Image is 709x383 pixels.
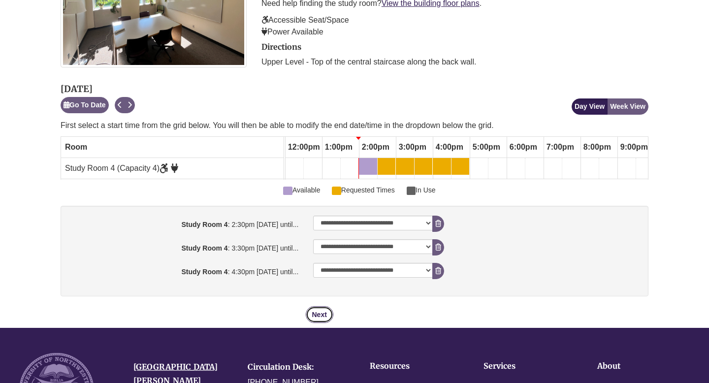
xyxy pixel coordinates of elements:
[61,97,109,113] button: Go To Date
[261,43,648,68] div: directions
[261,56,648,68] p: Upper Level - Top of the central staircase along the back wall.
[61,84,135,94] h2: [DATE]
[63,216,306,230] label: : 2:30pm [DATE] until...
[133,362,218,372] a: [GEOGRAPHIC_DATA]
[125,97,135,113] button: Next
[415,158,432,175] a: 3:30pm Sunday, August 31, 2025 - Study Room 4 - Available
[581,139,613,156] span: 8:00pm
[618,139,650,156] span: 9:00pm
[182,221,228,228] strong: Study Room 4
[65,143,87,151] span: Room
[396,158,414,175] a: 3:00pm Sunday, August 31, 2025 - Study Room 4 - Available
[306,306,333,323] button: Next
[63,263,306,277] label: : 4:30pm [DATE] until...
[261,43,648,52] h2: Directions
[544,139,577,156] span: 7:00pm
[572,98,608,115] button: Day View
[451,158,469,175] a: 4:30pm Sunday, August 31, 2025 - Study Room 4 - Available
[61,120,648,131] p: First select a start time from the grid below. You will then be able to modify the end date/time ...
[359,139,392,156] span: 2:00pm
[483,362,567,371] h4: Services
[283,185,320,195] span: Available
[286,139,322,156] span: 12:00pm
[359,158,377,175] a: 2:00pm Sunday, August 31, 2025 - Study Room 4 - Available
[322,139,355,156] span: 1:00pm
[261,14,648,38] p: Accessible Seat/Space Power Available
[248,363,347,372] h4: Circulation Desk:
[182,268,228,276] strong: Study Room 4
[396,139,429,156] span: 3:00pm
[597,362,680,371] h4: About
[378,158,395,175] a: 2:30pm Sunday, August 31, 2025 - Study Room 4 - Available
[470,139,503,156] span: 5:00pm
[407,185,436,195] span: In Use
[433,139,466,156] span: 4:00pm
[65,164,178,172] span: Study Room 4 (Capacity 4)
[433,158,451,175] a: 4:00pm Sunday, August 31, 2025 - Study Room 4 - Available
[115,97,125,113] button: Previous
[332,185,394,195] span: Requested Times
[607,98,648,115] button: Week View
[507,139,540,156] span: 6:00pm
[370,362,453,371] h4: Resources
[61,206,648,323] div: booking form
[182,244,228,252] strong: Study Room 4
[63,239,306,254] label: : 3:30pm [DATE] until...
